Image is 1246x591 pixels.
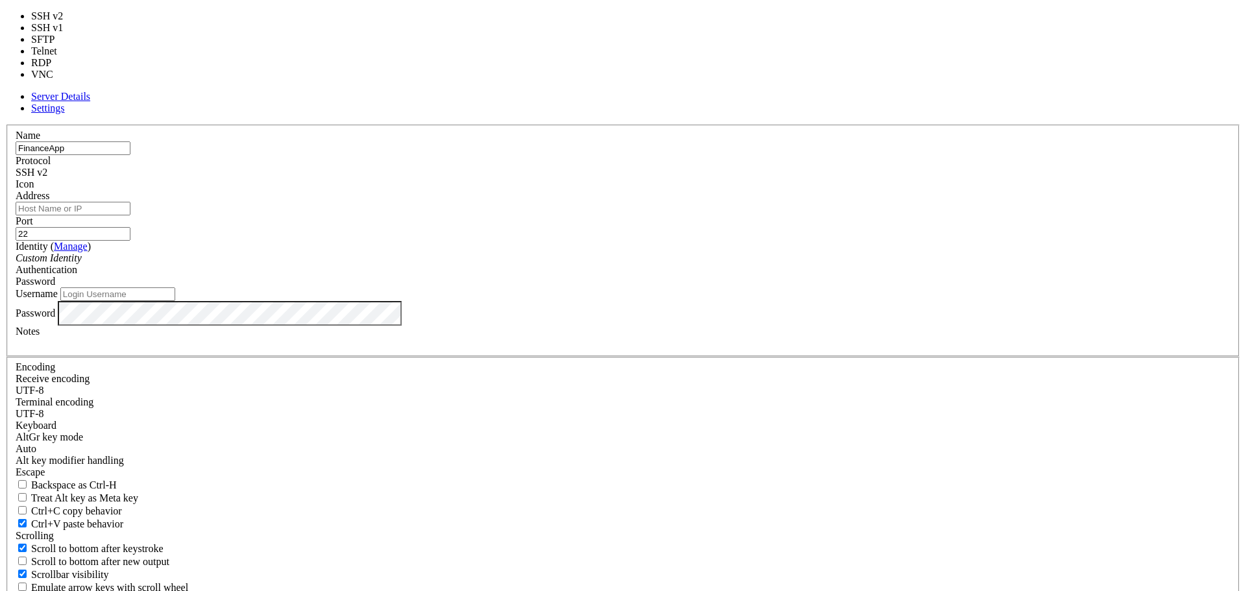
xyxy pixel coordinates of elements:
input: Scroll to bottom after new output [18,557,27,565]
input: Scroll to bottom after keystroke [18,544,27,552]
span: Scroll to bottom after new output [31,556,169,567]
span: UTF-8 [16,408,44,419]
div: UTF-8 [16,385,1230,396]
label: Identity [16,241,91,252]
div: Custom Identity [16,252,1230,264]
span: Password [16,276,55,287]
label: Whether to scroll to the bottom on any keystroke. [16,543,164,554]
label: Ctrl+V pastes if true, sends ^V to host if false. Ctrl+Shift+V sends ^V to host if true, pastes i... [16,518,123,529]
label: Notes [16,326,40,337]
span: Auto [16,443,36,454]
input: Server Name [16,141,130,155]
input: Login Username [60,287,175,301]
span: Ctrl+V paste behavior [31,518,123,529]
label: Set the expected encoding for data received from the host. If the encodings do not match, visual ... [16,373,90,384]
span: Scroll to bottom after keystroke [31,543,164,554]
span: Backspace as Ctrl-H [31,479,117,490]
label: Set the expected encoding for data received from the host. If the encodings do not match, visual ... [16,431,83,442]
label: Controls how the Alt key is handled. Escape: Send an ESC prefix. 8-Bit: Add 128 to the typed char... [16,455,124,466]
label: Encoding [16,361,55,372]
i: Custom Identity [16,252,82,263]
a: Server Details [31,91,90,102]
span: Ctrl+C copy behavior [31,505,122,516]
label: Icon [16,178,34,189]
li: RDP [31,57,79,69]
span: Treat Alt key as Meta key [31,492,138,503]
input: Port Number [16,227,130,241]
label: If true, the backspace should send BS ('\x08', aka ^H). Otherwise the backspace key should send '... [16,479,117,490]
a: Manage [54,241,88,252]
label: Ctrl-C copies if true, send ^C to host if false. Ctrl-Shift-C sends ^C to host if true, copies if... [16,505,122,516]
input: Emulate arrow keys with scroll wheel [18,583,27,591]
span: Escape [16,466,45,477]
div: UTF-8 [16,408,1230,420]
a: Settings [31,103,65,114]
label: The default terminal encoding. ISO-2022 enables character map translations (like graphics maps). ... [16,396,93,407]
label: Scroll to bottom after new output. [16,556,169,567]
span: ( ) [51,241,91,252]
label: Whether the Alt key acts as a Meta key or as a distinct Alt key. [16,492,138,503]
label: Username [16,288,58,299]
input: Scrollbar visibility [18,570,27,578]
label: Address [16,190,49,201]
span: Scrollbar visibility [31,569,109,580]
div: Auto [16,443,1230,455]
label: Authentication [16,264,77,275]
input: Host Name or IP [16,202,130,215]
div: Password [16,276,1230,287]
input: Backspace as Ctrl-H [18,480,27,488]
label: The vertical scrollbar mode. [16,569,109,580]
li: VNC [31,69,79,80]
label: Keyboard [16,420,56,431]
input: Treat Alt key as Meta key [18,493,27,501]
div: Escape [16,466,1230,478]
input: Ctrl+C copy behavior [18,506,27,514]
label: Port [16,215,33,226]
label: Protocol [16,155,51,166]
li: SSH v2 [31,10,79,22]
span: SSH v2 [16,167,47,178]
label: Password [16,307,55,318]
label: Scrolling [16,530,54,541]
li: SFTP [31,34,79,45]
li: SSH v1 [31,22,79,34]
div: SSH v2 [16,167,1230,178]
label: Name [16,130,40,141]
span: UTF-8 [16,385,44,396]
li: Telnet [31,45,79,57]
input: Ctrl+V paste behavior [18,519,27,527]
